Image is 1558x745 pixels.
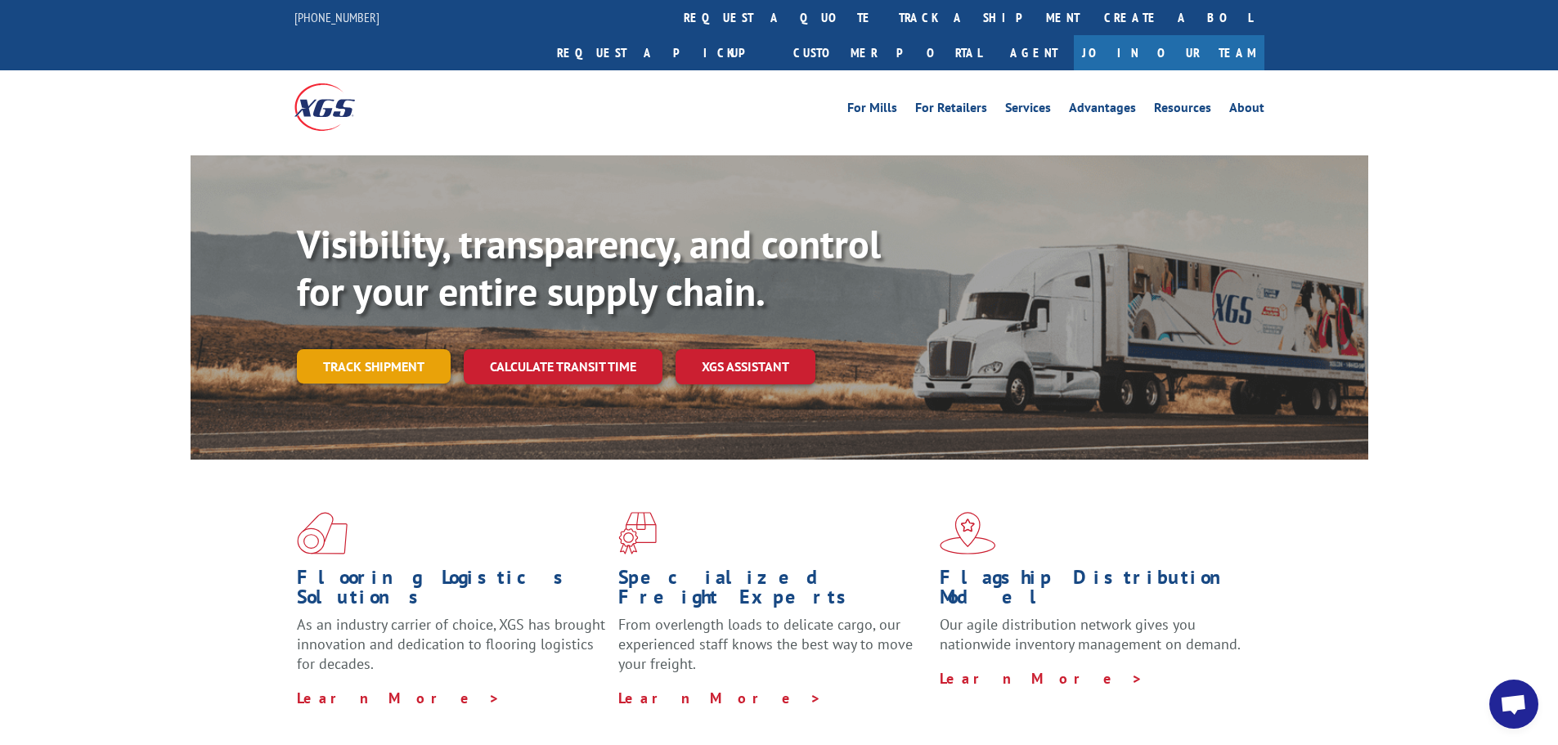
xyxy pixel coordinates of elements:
[940,568,1249,615] h1: Flagship Distribution Model
[294,9,379,25] a: [PHONE_NUMBER]
[1069,101,1136,119] a: Advantages
[297,689,501,707] a: Learn More >
[781,35,994,70] a: Customer Portal
[297,349,451,384] a: Track shipment
[1154,101,1211,119] a: Resources
[297,512,348,554] img: xgs-icon-total-supply-chain-intelligence-red
[618,568,927,615] h1: Specialized Freight Experts
[1005,101,1051,119] a: Services
[618,615,927,688] p: From overlength loads to delicate cargo, our experienced staff knows the best way to move your fr...
[847,101,897,119] a: For Mills
[940,669,1143,688] a: Learn More >
[940,512,996,554] img: xgs-icon-flagship-distribution-model-red
[940,615,1241,653] span: Our agile distribution network gives you nationwide inventory management on demand.
[297,568,606,615] h1: Flooring Logistics Solutions
[297,218,881,316] b: Visibility, transparency, and control for your entire supply chain.
[676,349,815,384] a: XGS ASSISTANT
[1489,680,1538,729] div: Open chat
[994,35,1074,70] a: Agent
[297,615,605,673] span: As an industry carrier of choice, XGS has brought innovation and dedication to flooring logistics...
[1229,101,1264,119] a: About
[464,349,662,384] a: Calculate transit time
[915,101,987,119] a: For Retailers
[618,512,657,554] img: xgs-icon-focused-on-flooring-red
[545,35,781,70] a: Request a pickup
[618,689,822,707] a: Learn More >
[1074,35,1264,70] a: Join Our Team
